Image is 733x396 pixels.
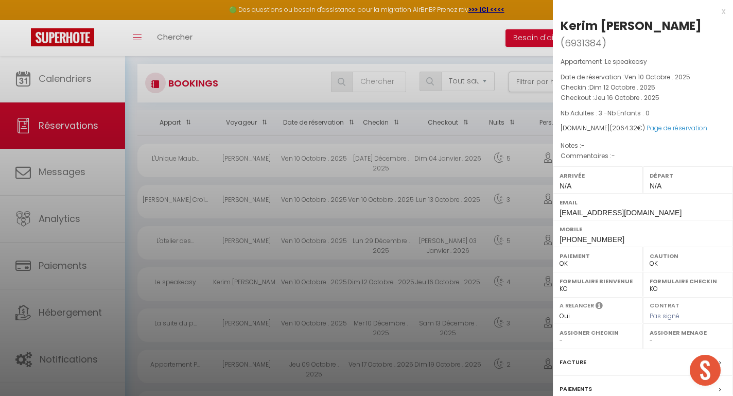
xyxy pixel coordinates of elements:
[560,276,636,286] label: Formulaire Bienvenue
[607,109,650,117] span: Nb Enfants : 0
[565,37,602,49] span: 6931384
[650,312,679,320] span: Pas signé
[650,251,726,261] label: Caution
[561,93,725,103] p: Checkout :
[612,151,615,160] span: -
[560,197,726,208] label: Email
[560,384,592,394] label: Paiements
[650,328,726,338] label: Assigner Menage
[561,141,725,151] p: Notes :
[605,57,647,66] span: Le speakeasy
[690,355,721,386] div: Ouvrir le chat
[561,72,725,82] p: Date de réservation :
[609,124,645,132] span: ( €)
[561,124,725,133] div: [DOMAIN_NAME]
[650,170,726,181] label: Départ
[560,209,682,217] span: [EMAIL_ADDRESS][DOMAIN_NAME]
[647,124,707,132] a: Page de réservation
[561,57,725,67] p: Appartement :
[650,276,726,286] label: Formulaire Checkin
[612,124,637,132] span: 2064.32
[589,83,655,92] span: Dim 12 Octobre . 2025
[581,141,585,150] span: -
[624,73,690,81] span: Ven 10 Octobre . 2025
[560,235,624,244] span: [PHONE_NUMBER]
[560,301,594,310] label: A relancer
[560,224,726,234] label: Mobile
[596,301,603,313] i: Sélectionner OUI si vous souhaiter envoyer les séquences de messages post-checkout
[650,301,679,308] label: Contrat
[553,5,725,18] div: x
[594,93,659,102] span: Jeu 16 Octobre . 2025
[560,328,636,338] label: Assigner Checkin
[561,82,725,93] p: Checkin :
[560,251,636,261] label: Paiement
[561,18,702,34] div: Kerim [PERSON_NAME]
[561,36,606,50] span: ( )
[650,182,661,190] span: N/A
[560,170,636,181] label: Arrivée
[560,357,586,368] label: Facture
[561,109,650,117] span: Nb Adultes : 3 -
[561,151,725,161] p: Commentaires :
[560,182,571,190] span: N/A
